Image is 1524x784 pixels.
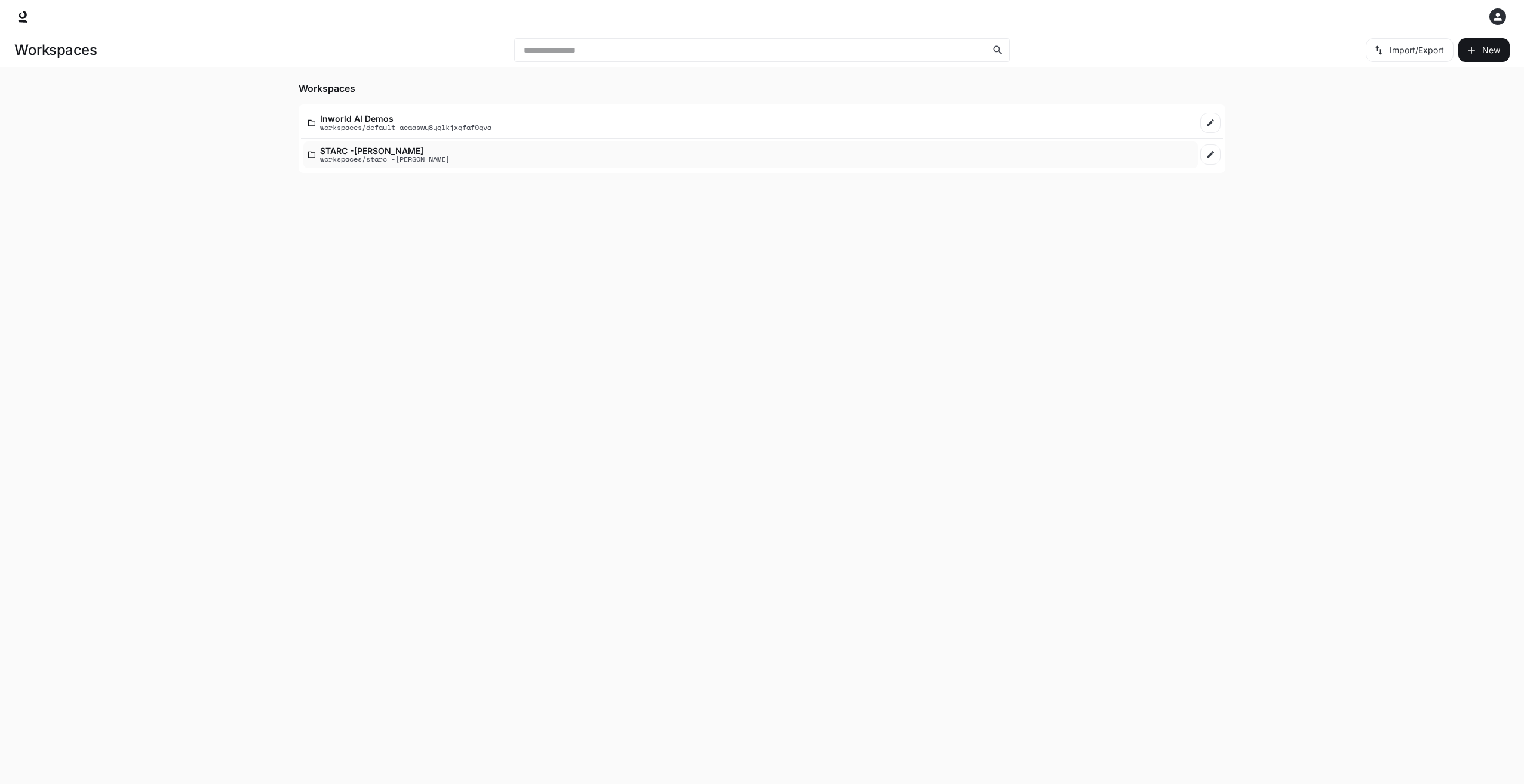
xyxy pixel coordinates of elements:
[1200,113,1221,133] a: Edit workspace
[1366,38,1454,62] button: Import/Export
[1458,38,1510,62] button: Create workspace
[1200,144,1221,165] a: Edit workspace
[303,141,1198,168] a: STARC -[PERSON_NAME]workspaces/starc_-[PERSON_NAME]
[320,155,450,163] p: workspaces/starc_-[PERSON_NAME]
[320,146,450,155] p: STARC -[PERSON_NAME]
[320,124,491,131] p: workspaces/default-acaaswy8yqlkjxgfaf9gva
[303,109,1198,136] a: Inworld AI Demosworkspaces/default-acaaswy8yqlkjxgfaf9gva
[320,114,491,123] p: Inworld AI Demos
[299,82,1225,95] h5: Workspaces
[14,38,97,62] h1: Workspaces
